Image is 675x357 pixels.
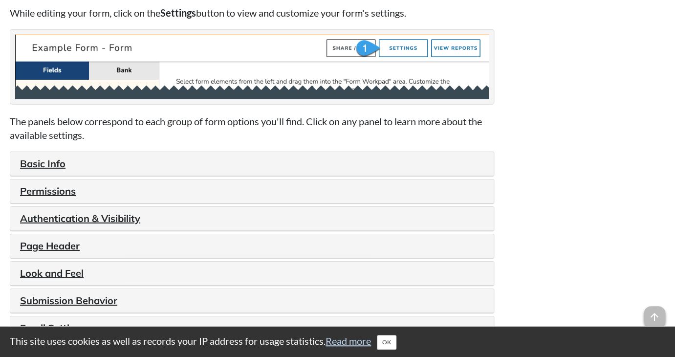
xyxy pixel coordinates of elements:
a: Submission Behavior [20,294,117,307]
strong: Settings [160,7,196,19]
p: While editing your form, click on the button to view and customize your form's settings. [10,6,494,20]
img: navigating to a form settings [15,35,489,99]
a: Basic Info [20,157,65,170]
a: Page Header [20,240,80,252]
a: Permissions [20,185,76,197]
a: arrow_upward [644,307,665,319]
span: arrow_upward [644,306,665,328]
p: The panels below correspond to each group of form options you'll find. Click on any panel to lear... [10,114,494,142]
a: Read more [326,335,371,347]
a: Authentication & Visibility [20,212,140,224]
a: Look and Feel [20,267,84,279]
a: Email Settings [20,322,86,334]
button: Close [377,335,396,350]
